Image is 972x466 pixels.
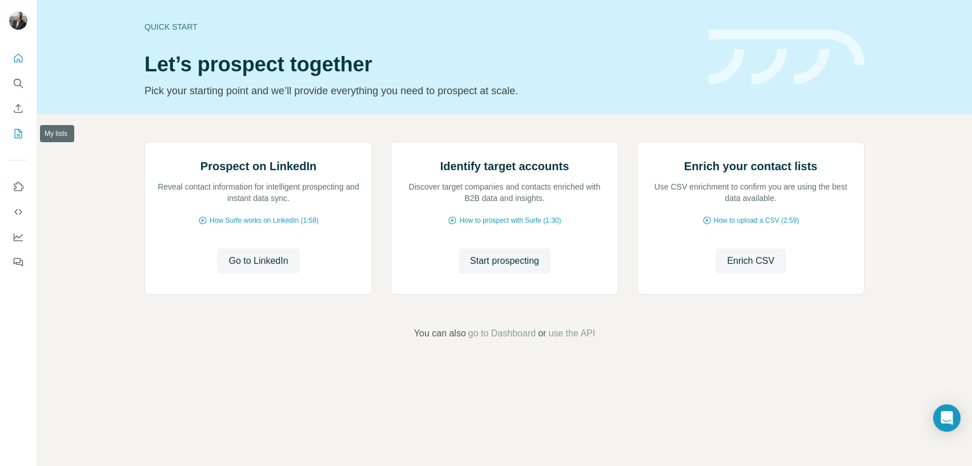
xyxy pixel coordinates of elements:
[9,73,27,94] button: Search
[727,254,774,268] span: Enrich CSV
[9,123,27,144] button: My lists
[459,215,561,226] span: How to prospect with Surfe (1:30)
[9,202,27,222] button: Use Surfe API
[9,252,27,272] button: Feedback
[210,215,319,226] span: How Surfe works on LinkedIn (1:58)
[9,227,27,247] button: Dashboard
[144,83,695,99] p: Pick your starting point and we’ll provide everything you need to prospect at scale.
[684,158,817,174] h2: Enrich your contact lists
[9,176,27,197] button: Use Surfe on LinkedIn
[228,254,288,268] span: Go to LinkedIn
[714,215,799,226] span: How to upload a CSV (2:59)
[403,181,607,204] p: Discover target companies and contacts enriched with B2B data and insights.
[468,327,536,340] button: go to Dashboard
[470,254,539,268] span: Start prospecting
[548,327,595,340] button: use the API
[200,158,316,174] h2: Prospect on LinkedIn
[414,327,466,340] span: You can also
[649,181,853,204] p: Use CSV enrichment to confirm you are using the best data available.
[9,98,27,119] button: Enrich CSV
[538,327,546,340] span: or
[144,21,695,33] div: Quick start
[933,404,961,432] div: Open Intercom Messenger
[144,53,695,76] h1: Let’s prospect together
[440,158,569,174] h2: Identify target accounts
[217,248,299,274] button: Go to LinkedIn
[156,181,360,204] p: Reveal contact information for intelligent prospecting and instant data sync.
[459,248,551,274] button: Start prospecting
[709,30,865,85] img: banner
[9,48,27,69] button: Quick start
[9,11,27,30] img: Avatar
[716,248,786,274] button: Enrich CSV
